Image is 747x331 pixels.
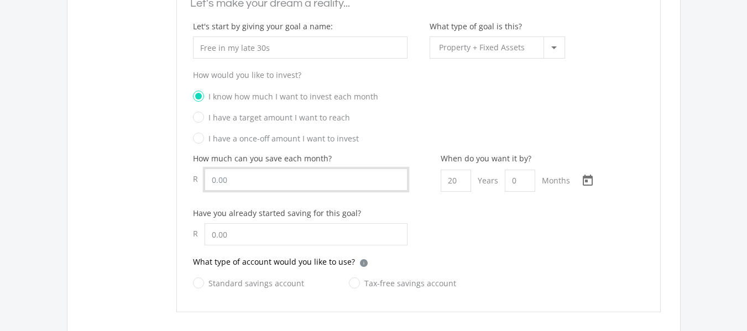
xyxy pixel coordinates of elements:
[439,42,525,52] span: Property + Fixed Assets
[193,90,378,103] label: I know how much I want to invest each month
[193,256,355,267] p: What type of account would you like to use?
[349,276,456,290] label: Tax-free savings account
[471,170,505,192] div: Years
[193,207,361,219] label: Have you already started saving for this goal?
[535,170,577,192] div: Months
[193,69,644,81] p: How would you like to invest?
[360,259,368,267] div: i
[193,132,359,145] label: I have a once-off amount I want to invest
[193,276,304,290] label: Standard savings account
[205,169,408,191] input: 0.00
[193,20,333,32] label: Let's start by giving your goal a name:
[205,223,408,245] input: 0.00
[441,170,471,192] input: Years
[193,169,205,189] div: R
[577,170,599,192] button: Open calendar
[193,153,332,164] label: How much can you save each month?
[430,20,522,32] label: What type of goal is this?
[193,223,205,244] div: R
[193,111,350,124] label: I have a target amount I want to reach
[505,170,535,192] input: Months
[441,153,569,164] div: When do you want it by?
